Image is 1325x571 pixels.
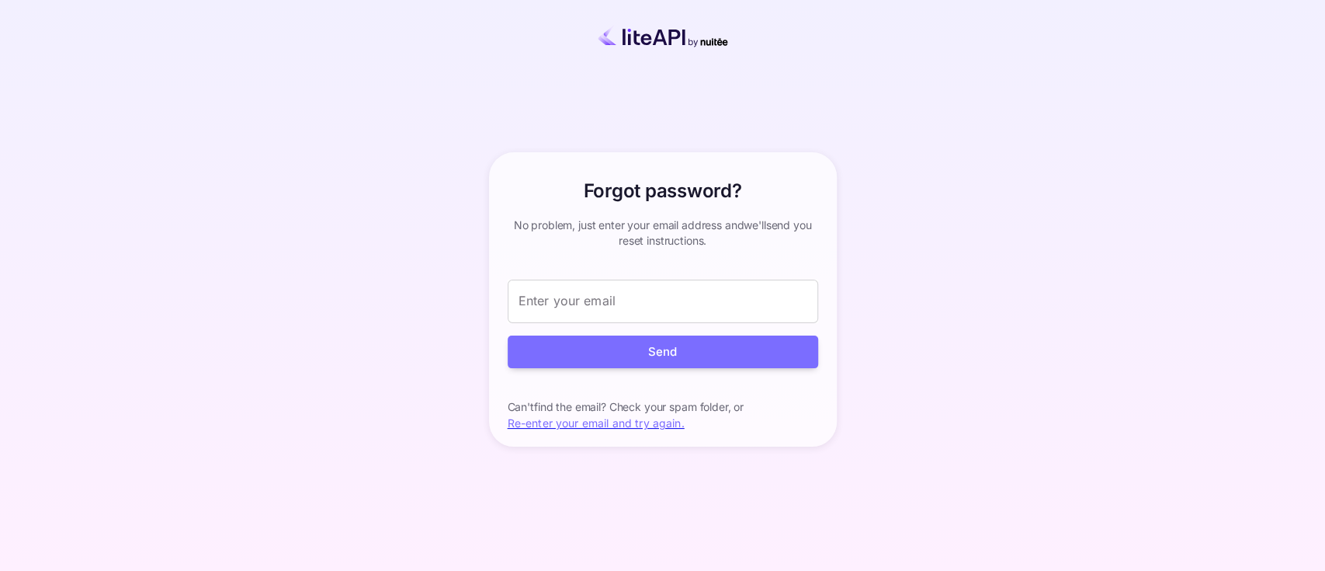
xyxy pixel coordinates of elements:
[508,416,685,430] a: Re-enter your email and try again.
[508,218,818,249] p: No problem, just enter your email address and we'll send you reset instructions.
[508,399,818,415] p: Can't find the email? Check your spam folder, or
[583,177,741,205] h6: Forgot password?
[574,25,752,47] img: liteapi
[508,336,818,369] button: Send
